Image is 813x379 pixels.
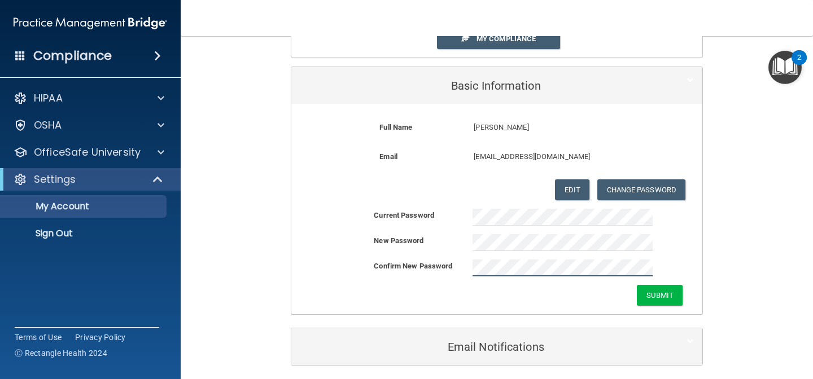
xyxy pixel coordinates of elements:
p: OfficeSafe University [34,146,141,159]
div: 2 [797,58,801,72]
img: PMB logo [14,12,167,34]
p: Sign Out [7,228,161,239]
span: My Compliance [477,34,536,43]
p: HIPAA [34,91,63,105]
a: Terms of Use [15,332,62,343]
p: [EMAIL_ADDRESS][DOMAIN_NAME] [474,150,645,164]
button: Submit [637,285,683,306]
h5: Email Notifications [300,341,659,353]
button: Open Resource Center, 2 new notifications [768,51,802,84]
b: Confirm New Password [374,262,452,270]
a: Basic Information [300,73,694,98]
b: Full Name [379,123,412,131]
a: Settings [14,173,164,186]
a: HIPAA [14,91,164,105]
button: Change Password [597,179,686,200]
b: Current Password [374,211,434,219]
a: OfficeSafe University [14,146,164,159]
a: OSHA [14,118,164,132]
p: My Account [7,201,161,212]
button: Edit [555,179,589,200]
b: Email [379,152,397,161]
h4: Compliance [33,48,112,64]
a: Privacy Policy [75,332,126,343]
p: Settings [34,173,76,186]
a: Email Notifications [300,334,694,359]
h5: Basic Information [300,80,659,92]
p: [PERSON_NAME] [474,121,645,134]
b: New Password [374,236,423,245]
span: Ⓒ Rectangle Health 2024 [15,347,107,359]
p: OSHA [34,118,62,132]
